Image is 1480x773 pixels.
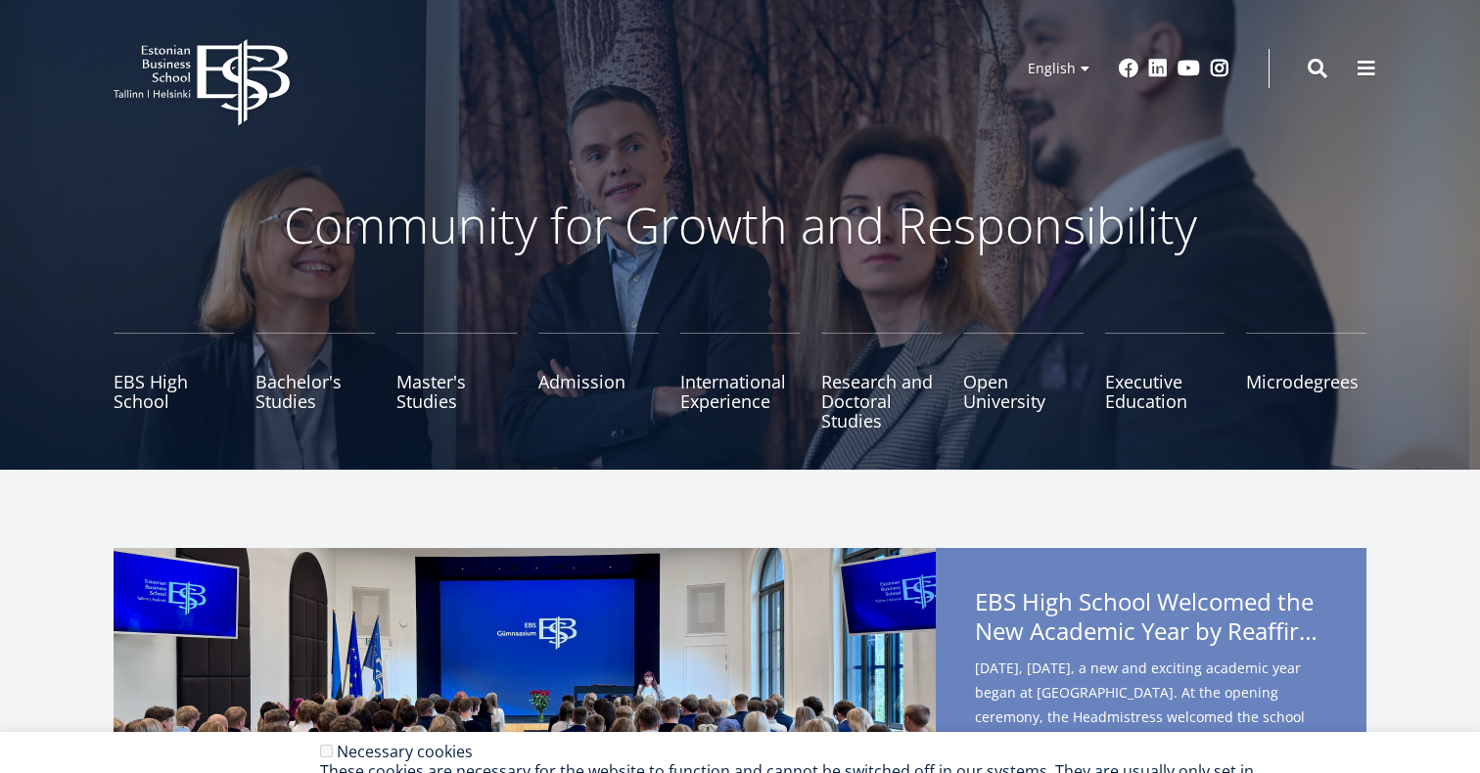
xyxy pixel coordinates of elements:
[680,333,801,431] a: International Experience
[1210,59,1229,78] a: Instagram
[396,333,517,431] a: Master's Studies
[975,616,1327,646] span: New Academic Year by Reaffirming Its Core Values
[1246,333,1366,431] a: Microdegrees
[821,333,942,431] a: Research and Doctoral Studies
[1105,333,1226,431] a: Executive Education
[221,196,1259,254] p: Community for Growth and Responsibility
[538,333,659,431] a: Admission
[255,333,376,431] a: Bachelor's Studies
[1119,59,1138,78] a: Facebook
[1148,59,1168,78] a: Linkedin
[963,333,1084,431] a: Open University
[1178,59,1200,78] a: Youtube
[975,587,1327,652] span: EBS High School Welcomed the
[114,333,234,431] a: EBS High School
[337,741,473,762] label: Necessary cookies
